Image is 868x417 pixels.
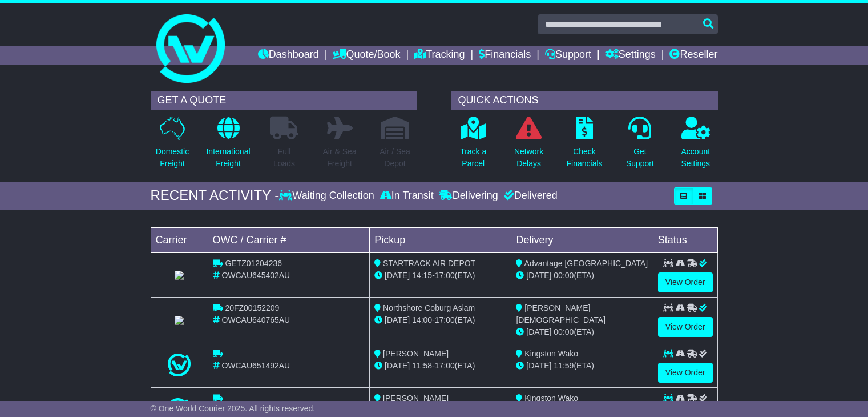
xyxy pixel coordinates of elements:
[437,190,501,202] div: Delivering
[151,227,208,252] td: Carrier
[545,46,591,65] a: Support
[658,272,713,292] a: View Order
[151,404,316,413] span: © One World Courier 2025. All rights reserved.
[460,146,486,170] p: Track a Parcel
[151,187,280,204] div: RECENT ACTIVITY -
[383,259,475,268] span: STARTRACK AIR DEPOT
[554,271,574,280] span: 00:00
[626,146,654,170] p: Get Support
[412,271,432,280] span: 14:15
[435,361,455,370] span: 17:00
[658,363,713,383] a: View Order
[511,227,653,252] td: Delivery
[435,271,455,280] span: 17:00
[175,316,184,325] img: StarTrack.png
[554,361,574,370] span: 11:59
[221,271,290,280] span: OWCAU645402AU
[225,303,279,312] span: 20FZ00152209
[459,116,487,176] a: Track aParcel
[514,116,544,176] a: NetworkDelays
[516,360,648,372] div: (ETA)
[526,327,551,336] span: [DATE]
[156,146,189,170] p: Domestic Freight
[524,349,578,358] span: Kingston Wako
[414,46,465,65] a: Tracking
[205,116,251,176] a: InternationalFreight
[383,303,475,312] span: Northshore Coburg Aslam
[479,46,531,65] a: Financials
[270,146,298,170] p: Full Loads
[377,190,437,202] div: In Transit
[412,315,432,324] span: 14:00
[567,146,603,170] p: Check Financials
[435,315,455,324] span: 17:00
[374,270,506,282] div: - (ETA)
[221,361,290,370] span: OWCAU651492AU
[526,361,551,370] span: [DATE]
[669,46,717,65] a: Reseller
[681,146,710,170] p: Account Settings
[380,146,410,170] p: Air / Sea Depot
[516,303,605,324] span: [PERSON_NAME][DEMOGRAPHIC_DATA]
[370,227,511,252] td: Pickup
[451,91,718,110] div: QUICK ACTIONS
[175,271,184,280] img: StarTrack.png
[208,227,370,252] td: OWC / Carrier #
[625,116,655,176] a: GetSupport
[279,190,377,202] div: Waiting Collection
[322,146,356,170] p: Air & Sea Freight
[155,116,189,176] a: DomesticFreight
[333,46,400,65] a: Quote/Book
[374,360,506,372] div: - (ETA)
[516,270,648,282] div: (ETA)
[221,315,290,324] span: OWCAU640765AU
[168,354,191,376] img: One_World_Courier.png
[383,394,449,403] span: [PERSON_NAME]
[514,146,543,170] p: Network Delays
[374,314,506,326] div: - (ETA)
[412,361,432,370] span: 11:58
[258,46,319,65] a: Dashboard
[605,46,656,65] a: Settings
[566,116,603,176] a: CheckFinancials
[225,259,282,268] span: GETZ01204236
[554,327,574,336] span: 00:00
[385,271,410,280] span: [DATE]
[681,116,711,176] a: AccountSettings
[385,315,410,324] span: [DATE]
[206,146,250,170] p: International Freight
[526,271,551,280] span: [DATE]
[516,326,648,338] div: (ETA)
[658,317,713,337] a: View Order
[524,394,578,403] span: Kingston Wako
[653,227,717,252] td: Status
[501,190,558,202] div: Delivered
[151,91,417,110] div: GET A QUOTE
[524,259,648,268] span: Advantage [GEOGRAPHIC_DATA]
[385,361,410,370] span: [DATE]
[383,349,449,358] span: [PERSON_NAME]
